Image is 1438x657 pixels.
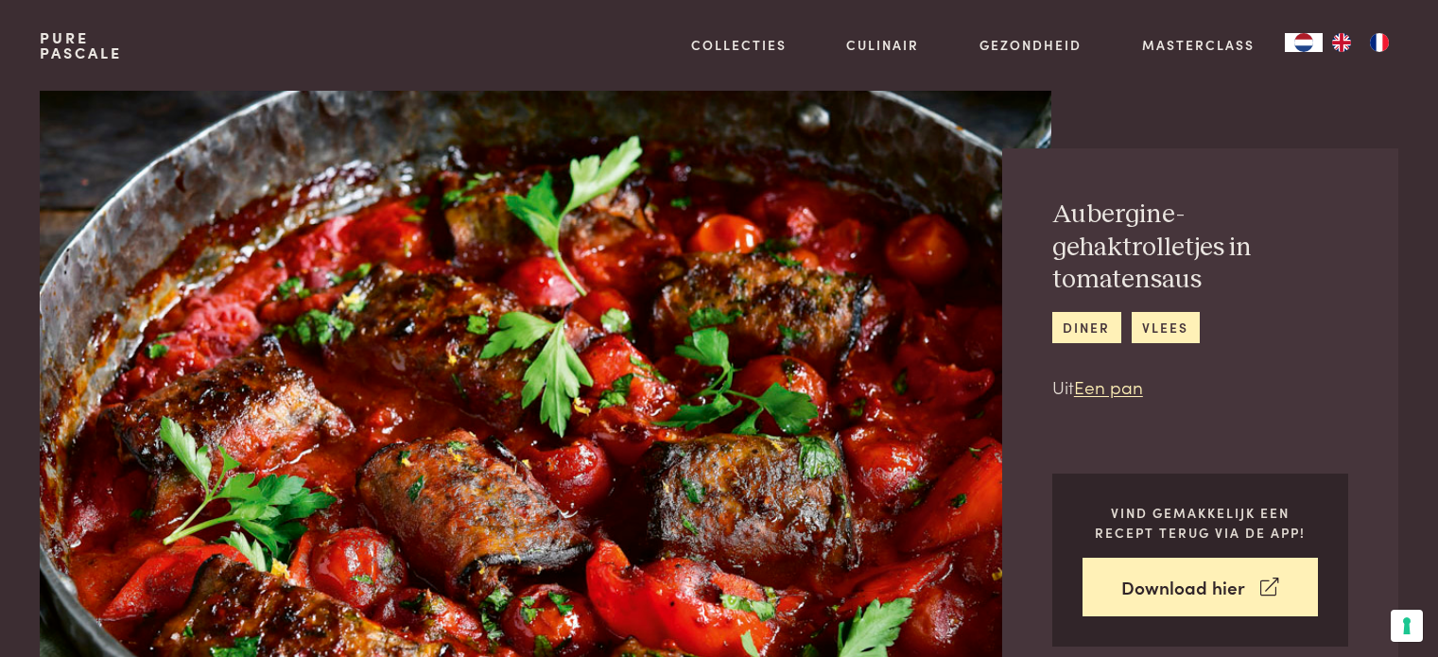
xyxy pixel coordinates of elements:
[1285,33,1398,52] aside: Language selected: Nederlands
[1132,312,1200,343] a: vlees
[1360,33,1398,52] a: FR
[1052,312,1121,343] a: diner
[1323,33,1360,52] a: EN
[1285,33,1323,52] div: Language
[1052,199,1348,297] h2: Aubergine-gehaktrolletjes in tomatensaus
[1142,35,1255,55] a: Masterclass
[1074,373,1143,399] a: Een pan
[1391,610,1423,642] button: Uw voorkeuren voor toestemming voor trackingtechnologieën
[691,35,787,55] a: Collecties
[1285,33,1323,52] a: NL
[1083,503,1318,542] p: Vind gemakkelijk een recept terug via de app!
[1052,373,1348,401] p: Uit
[1083,558,1318,617] a: Download hier
[40,30,122,61] a: PurePascale
[1323,33,1398,52] ul: Language list
[979,35,1082,55] a: Gezondheid
[846,35,919,55] a: Culinair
